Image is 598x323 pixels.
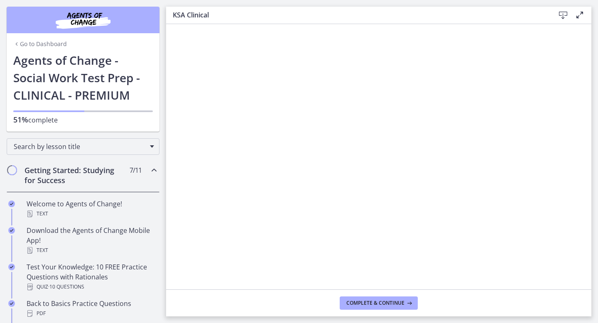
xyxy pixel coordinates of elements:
div: Text [27,209,156,219]
div: Quiz [27,282,156,292]
i: Completed [8,201,15,207]
div: PDF [27,308,156,318]
span: · 10 Questions [48,282,84,292]
div: Test Your Knowledge: 10 FREE Practice Questions with Rationales [27,262,156,292]
div: Download the Agents of Change Mobile App! [27,225,156,255]
span: 51% [13,115,28,125]
button: Complete & continue [340,296,418,310]
p: complete [13,115,153,125]
span: Complete & continue [346,300,404,306]
img: Agents of Change [33,10,133,30]
a: Go to Dashboard [13,40,67,48]
span: Search by lesson title [14,142,146,151]
i: Completed [8,227,15,234]
i: Completed [8,300,15,307]
div: Text [27,245,156,255]
i: Completed [8,264,15,270]
span: 7 / 11 [130,165,142,175]
h1: Agents of Change - Social Work Test Prep - CLINICAL - PREMIUM [13,51,153,104]
div: Back to Basics Practice Questions [27,299,156,318]
h3: KSA Clinical [173,10,542,20]
div: Welcome to Agents of Change! [27,199,156,219]
div: Search by lesson title [7,138,159,155]
h2: Getting Started: Studying for Success [25,165,126,185]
